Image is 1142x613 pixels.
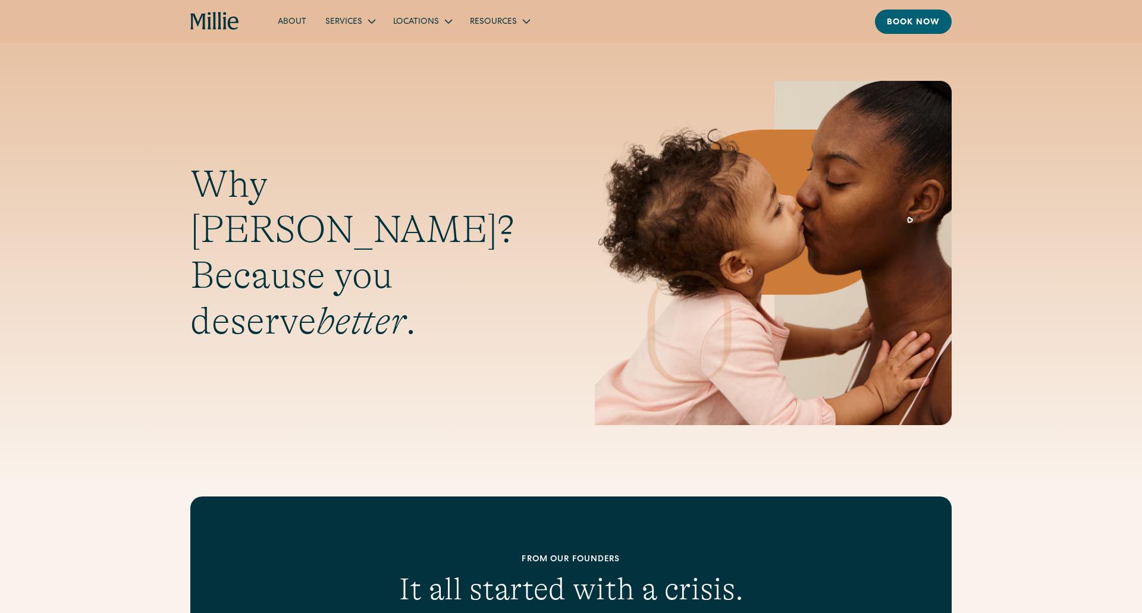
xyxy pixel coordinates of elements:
div: Locations [384,11,460,31]
div: Services [325,16,362,29]
div: Resources [470,16,517,29]
div: Book now [887,17,940,29]
h1: Why [PERSON_NAME]? Because you deserve . [190,162,547,344]
div: From our founders [266,554,876,566]
em: better [316,300,406,342]
div: Locations [393,16,439,29]
h2: It all started with a crisis. [266,571,876,608]
a: home [190,12,240,31]
a: About [268,11,316,31]
a: Book now [875,10,952,34]
div: Resources [460,11,538,31]
img: Mother and baby sharing a kiss, highlighting the emotional bond and nurturing care at the heart o... [595,81,952,425]
div: Services [316,11,384,31]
